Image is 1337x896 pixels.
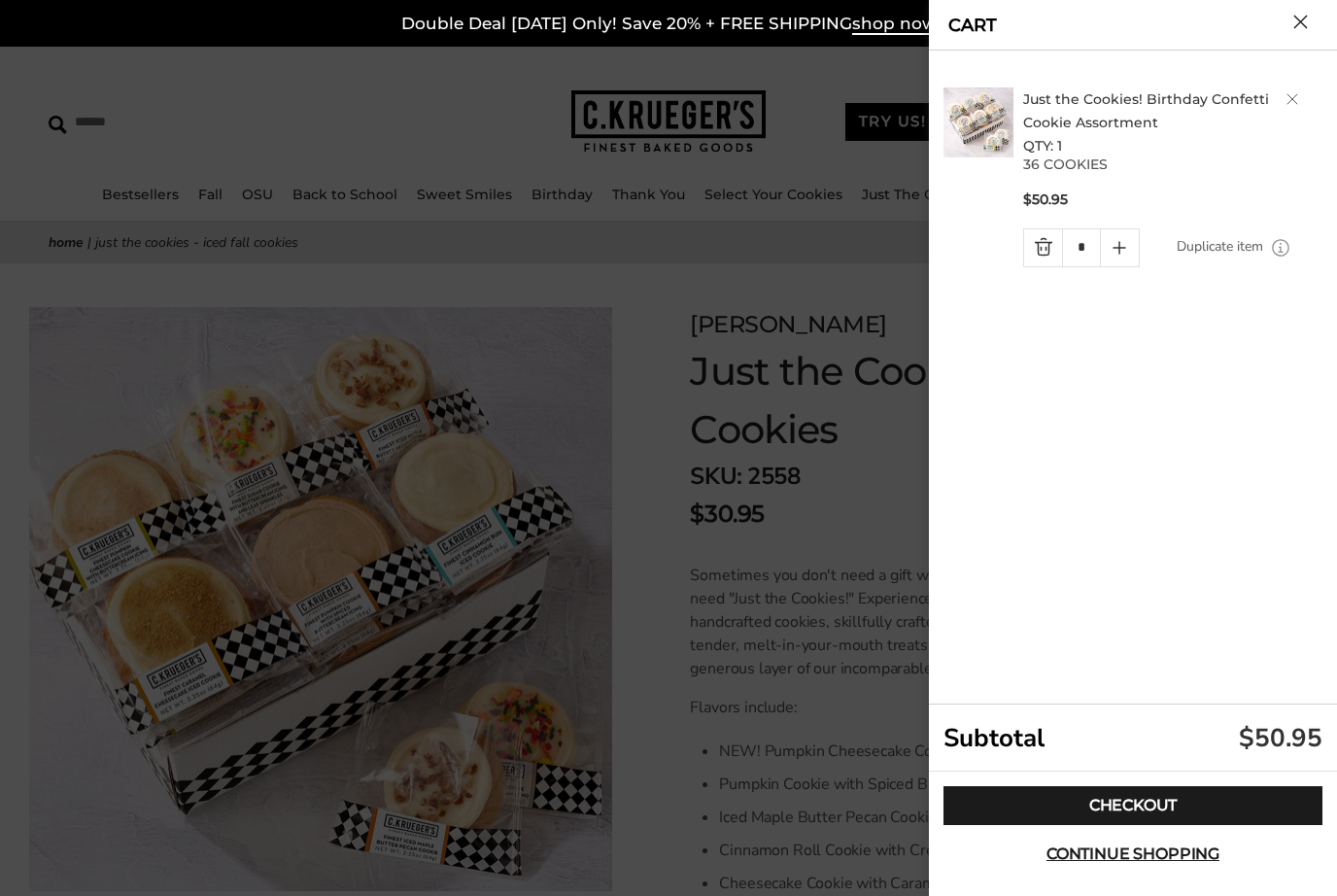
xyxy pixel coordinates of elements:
[1239,721,1322,755] div: $50.95
[1293,15,1308,29] button: Close cart
[852,14,937,35] span: shop now
[929,705,1337,772] div: Subtotal
[1046,846,1219,862] span: Continue shopping
[943,786,1322,825] a: Checkout
[1177,236,1263,258] a: Duplicate item
[1062,229,1100,266] input: Quantity Input
[1023,157,1328,171] p: 36 COOKIES
[948,17,997,34] a: CART
[1023,87,1328,157] h2: QTY: 1
[943,87,1013,157] img: C. Krueger's. image
[1101,229,1139,266] a: Quantity plus button
[1024,229,1062,266] a: Quantity minus button
[1286,93,1298,105] a: Delete product
[943,835,1322,874] button: Continue shopping
[1023,190,1068,209] span: $50.95
[1023,90,1269,131] a: Just the Cookies! Birthday Confetti Cookie Assortment
[401,14,937,35] a: Double Deal [DATE] Only! Save 20% + FREE SHIPPINGshop now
